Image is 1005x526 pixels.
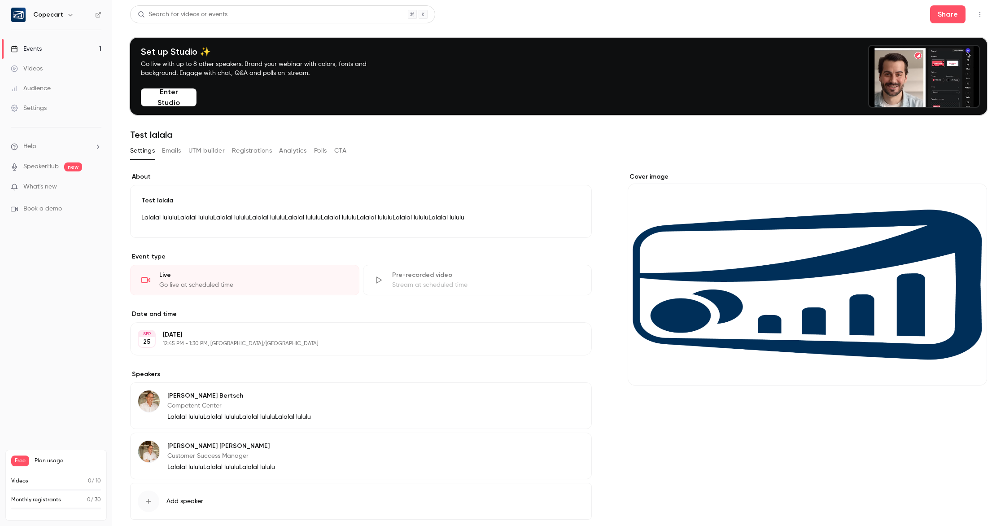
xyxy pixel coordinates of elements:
[628,172,987,181] label: Cover image
[23,182,57,192] span: What's new
[23,162,59,171] a: SpeakerHub
[130,483,592,520] button: Add speaker
[138,441,160,462] img: Emilia Wagner
[279,144,307,158] button: Analytics
[130,382,592,429] div: Anne Bertsch[PERSON_NAME] BertschCompetent CenterLalalal lululuLalalal lululuLalalal lululuLalala...
[88,478,92,484] span: 0
[628,172,987,386] section: Cover image
[141,196,581,205] p: Test lalala
[141,60,388,78] p: Go live with up to 8 other speakers. Brand your webinar with colors, fonts and background. Engage...
[167,463,275,472] p: Lalalal lululuLalalal lululuLalalal lululu
[87,496,101,504] p: / 30
[232,144,272,158] button: Registrations
[130,433,592,479] div: Emilia Wagner[PERSON_NAME] [PERSON_NAME]Customer Success ManagerLalalal lululuLalalal lululuLalal...
[11,64,43,73] div: Videos
[167,401,311,410] p: Competent Center
[143,338,150,346] p: 25
[167,391,311,400] p: [PERSON_NAME] Bertsch
[11,44,42,53] div: Events
[188,144,225,158] button: UTM builder
[138,390,160,412] img: Anne Bertsch
[334,144,346,158] button: CTA
[35,457,101,465] span: Plan usage
[930,5,966,23] button: Share
[11,142,101,151] li: help-dropdown-opener
[159,281,348,289] div: Go live at scheduled time
[363,265,592,295] div: Pre-recorded videoStream at scheduled time
[130,144,155,158] button: Settings
[392,271,581,280] div: Pre-recorded video
[130,370,592,379] label: Speakers
[163,340,544,347] p: 12:45 PM - 1:30 PM, [GEOGRAPHIC_DATA]/[GEOGRAPHIC_DATA]
[166,497,203,506] span: Add speaker
[163,330,544,339] p: [DATE]
[11,456,29,466] span: Free
[11,104,47,113] div: Settings
[314,144,327,158] button: Polls
[130,265,359,295] div: LiveGo live at scheduled time
[162,144,181,158] button: Emails
[167,412,311,421] p: Lalalal lululuLalalal lululuLalalal lululuLalalal lululu
[11,477,28,485] p: Videos
[167,442,275,451] p: [PERSON_NAME] [PERSON_NAME]
[130,310,592,319] label: Date and time
[23,204,62,214] span: Book a demo
[130,252,592,261] p: Event type
[141,88,197,106] button: Enter Studio
[11,496,61,504] p: Monthly registrants
[392,281,581,289] div: Stream at scheduled time
[138,10,227,19] div: Search for videos or events
[139,331,155,337] div: SEP
[11,8,26,22] img: Copecart
[91,183,101,191] iframe: Noticeable Trigger
[141,46,388,57] h4: Set up Studio ✨
[167,451,275,460] p: Customer Success Manager
[141,212,581,223] p: Lalalal lululuLalalal lululuLalalal lululuLalalal lululuLalalal lululuLalalal lululuLalalal lulul...
[159,271,348,280] div: Live
[130,129,987,140] h1: Test lalala
[87,497,91,503] span: 0
[64,162,82,171] span: new
[33,10,63,19] h6: Copecart
[130,172,592,181] label: About
[23,142,36,151] span: Help
[11,84,51,93] div: Audience
[88,477,101,485] p: / 10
